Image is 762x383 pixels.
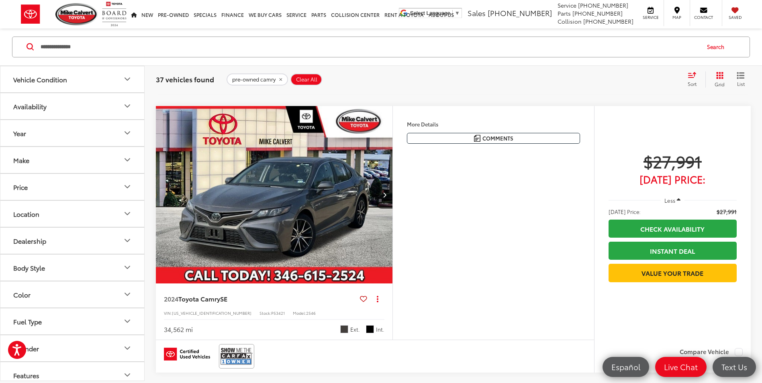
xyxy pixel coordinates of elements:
[609,220,737,238] a: Check Availability
[366,325,374,333] span: Black
[221,346,253,367] img: View CARFAX report
[0,228,145,254] button: DealershipDealership
[123,155,132,165] div: Make
[0,66,145,92] button: Vehicle ConditionVehicle Condition
[220,294,227,303] span: SE
[123,182,132,192] div: Price
[607,362,644,372] span: Español
[123,317,132,326] div: Fuel Type
[172,310,251,316] span: [US_VEHICLE_IDENTIFICATION_NUMBER]
[123,75,132,84] div: Vehicle Condition
[164,348,210,361] img: Toyota Certified Used Vehicles
[680,348,743,356] label: Compare Vehicle
[0,281,145,308] button: ColorColor
[13,371,39,379] div: Features
[376,326,384,333] span: Int.
[271,310,285,316] span: P53421
[296,76,317,83] span: Clear All
[55,3,98,25] img: Mike Calvert Toyota
[558,17,582,25] span: Collision
[609,208,641,216] span: [DATE] Price:
[684,71,705,88] button: Select sort value
[641,14,660,20] span: Service
[123,236,132,246] div: Dealership
[123,344,132,353] div: Cylinder
[123,128,132,138] div: Year
[699,37,736,57] button: Search
[164,294,357,303] a: 2024Toyota CamrySE
[737,80,745,87] span: List
[609,264,737,282] a: Value Your Trade
[370,291,384,306] button: Actions
[407,133,580,144] button: Comments
[713,357,756,377] a: Text Us
[13,129,26,137] div: Year
[558,9,571,17] span: Parts
[717,208,737,216] span: $27,991
[164,294,178,303] span: 2024
[0,255,145,281] button: Body StyleBody Style
[377,295,378,302] span: dropdown dots
[468,8,486,18] span: Sales
[13,210,39,218] div: Location
[164,325,193,334] div: 34,562 mi
[661,193,685,208] button: Less
[123,371,132,380] div: Features
[726,14,744,20] span: Saved
[0,120,145,146] button: YearYear
[0,147,145,173] button: MakeMake
[0,174,145,200] button: PricePrice
[583,17,633,25] span: [PHONE_NUMBER]
[688,80,697,87] span: Sort
[0,201,145,227] button: LocationLocation
[578,1,628,9] span: [PHONE_NUMBER]
[609,175,737,183] span: [DATE] Price:
[232,76,276,83] span: pre-owned camry
[609,151,737,171] span: $27,991
[155,106,393,284] div: 2024 Toyota Camry SE 0
[705,71,731,88] button: Grid View
[376,181,392,209] button: Next image
[259,310,271,316] span: Stock:
[572,9,623,17] span: [PHONE_NUMBER]
[156,74,214,84] span: 37 vehicles found
[660,362,702,372] span: Live Chat
[40,37,699,57] input: Search by Make, Model, or Keyword
[178,294,220,303] span: Toyota Camry
[13,75,67,83] div: Vehicle Condition
[407,121,580,127] h4: More Details
[668,14,686,20] span: Map
[155,106,393,284] img: 2024 Toyota Camry SE
[13,344,39,352] div: Cylinder
[13,291,31,298] div: Color
[155,106,393,284] a: 2024 Toyota Camry SE2024 Toyota Camry SE2024 Toyota Camry SE2024 Toyota Camry SE
[13,237,46,244] div: Dealership
[13,183,28,191] div: Price
[482,134,513,142] span: Comments
[717,362,751,372] span: Text Us
[13,156,29,164] div: Make
[340,325,348,333] span: Predawn Gray Mica
[603,357,649,377] a: Español
[13,318,42,325] div: Fuel Type
[694,14,713,20] span: Contact
[455,10,460,16] span: ▼
[293,310,306,316] span: Model:
[655,357,707,377] a: Live Chat
[350,326,360,333] span: Ext.
[558,1,576,9] span: Service
[13,264,45,271] div: Body Style
[123,263,132,273] div: Body Style
[123,209,132,219] div: Location
[488,8,552,18] span: [PHONE_NUMBER]
[474,135,480,142] img: Comments
[164,310,172,316] span: VIN:
[290,73,322,86] button: Clear All
[123,102,132,111] div: Availability
[123,290,132,299] div: Color
[0,308,145,334] button: Fuel TypeFuel Type
[0,93,145,119] button: AvailabilityAvailability
[664,197,675,204] span: Less
[731,71,751,88] button: List View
